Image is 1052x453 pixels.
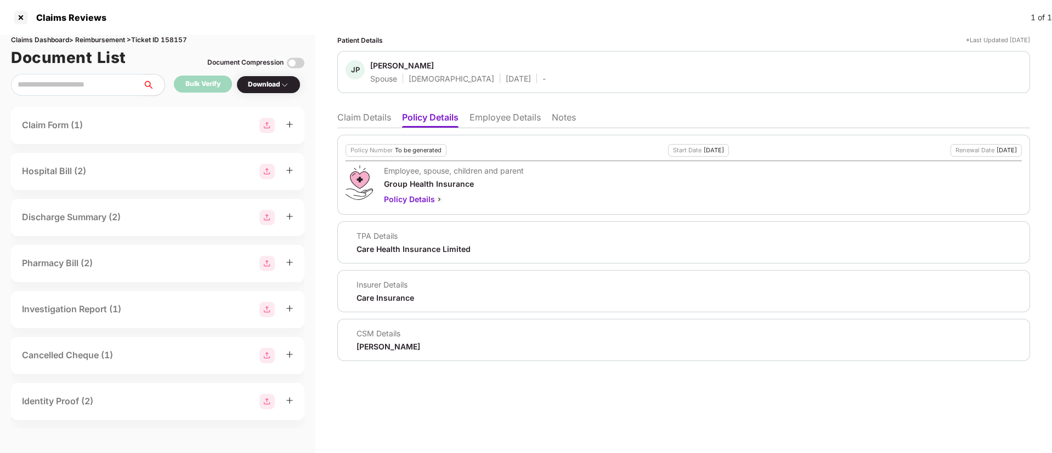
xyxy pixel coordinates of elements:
li: Policy Details [402,112,459,128]
div: Identity Proof (2) [22,394,93,408]
span: plus [286,167,293,174]
div: Hospital Bill (2) [22,164,86,178]
div: Renewal Date [955,147,994,154]
img: svg+xml;base64,PHN2ZyBpZD0iRHJvcGRvd24tMzJ4MzIiIHhtbG5zPSJodHRwOi8vd3d3LnczLm9yZy8yMDAwL3N2ZyIgd2... [280,81,289,89]
div: Insurer Details [357,279,414,290]
div: [PERSON_NAME] [357,341,420,352]
img: svg+xml;base64,PHN2ZyBpZD0iQmFjay0yMHgyMCIgeG1sbnM9Imh0dHA6Ly93d3cudzMub3JnLzIwMDAvc3ZnIiB3aWR0aD... [435,195,444,204]
img: svg+xml;base64,PHN2ZyBpZD0iR3JvdXBfMjg4MTMiIGRhdGEtbmFtZT0iR3JvdXAgMjg4MTMiIHhtbG5zPSJodHRwOi8vd3... [259,256,275,271]
div: [DATE] [704,147,724,154]
div: Bulk Verify [185,79,220,89]
div: Care Insurance [357,293,414,303]
img: svg+xml;base64,PHN2ZyBpZD0iR3JvdXBfMjg4MTMiIGRhdGEtbmFtZT0iR3JvdXAgMjg4MTMiIHhtbG5zPSJodHRwOi8vd3... [259,394,275,409]
div: JP [346,60,365,79]
div: 1 of 1 [1031,12,1052,24]
div: CSM Details [357,328,420,339]
div: Download [248,79,289,90]
img: svg+xml;base64,PHN2ZyBpZD0iR3JvdXBfMjg4MTMiIGRhdGEtbmFtZT0iR3JvdXAgMjg4MTMiIHhtbG5zPSJodHRwOi8vd3... [259,164,275,179]
div: Claims Dashboard > Reimbursement > Ticket ID 158157 [11,35,304,45]
div: Policy Number [350,147,393,154]
div: Claim Form (1) [22,118,83,132]
button: search [142,74,165,96]
span: plus [286,305,293,312]
div: Claims Reviews [30,12,106,23]
div: [DEMOGRAPHIC_DATA] [409,73,494,84]
li: Employee Details [470,112,541,128]
img: svg+xml;base64,PHN2ZyBpZD0iR3JvdXBfMjg4MTMiIGRhdGEtbmFtZT0iR3JvdXAgMjg4MTMiIHhtbG5zPSJodHRwOi8vd3... [259,348,275,363]
img: svg+xml;base64,PHN2ZyBpZD0iR3JvdXBfMjg4MTMiIGRhdGEtbmFtZT0iR3JvdXAgMjg4MTMiIHhtbG5zPSJodHRwOi8vd3... [259,210,275,225]
img: svg+xml;base64,PHN2ZyBpZD0iR3JvdXBfMjg4MTMiIGRhdGEtbmFtZT0iR3JvdXAgMjg4MTMiIHhtbG5zPSJodHRwOi8vd3... [259,118,275,133]
span: plus [286,397,293,404]
span: plus [286,259,293,266]
span: plus [286,351,293,358]
span: search [142,81,165,89]
li: Claim Details [337,112,391,128]
div: [PERSON_NAME] [370,60,434,71]
div: To be generated [395,147,442,154]
div: Group Health Insurance [384,179,524,189]
li: Notes [552,112,576,128]
h1: Document List [11,45,126,70]
div: Document Compression [207,58,284,68]
img: svg+xml;base64,PHN2ZyB4bWxucz0iaHR0cDovL3d3dy53My5vcmcvMjAwMC9zdmciIHdpZHRoPSI0OS4zMiIgaGVpZ2h0PS... [346,165,372,200]
img: svg+xml;base64,PHN2ZyBpZD0iVG9nZ2xlLTMyeDMyIiB4bWxucz0iaHR0cDovL3d3dy53My5vcmcvMjAwMC9zdmciIHdpZH... [287,54,304,72]
div: [DATE] [997,147,1017,154]
div: - [542,73,546,84]
div: [DATE] [506,73,531,84]
div: Care Health Insurance Limited [357,244,471,254]
div: Policy Details [384,193,524,205]
div: Employee, spouse, children and parent [384,165,524,176]
div: Spouse [370,73,397,84]
div: Investigation Report (1) [22,302,121,316]
div: TPA Details [357,231,471,241]
div: Pharmacy Bill (2) [22,256,93,270]
img: svg+xml;base64,PHN2ZyBpZD0iR3JvdXBfMjg4MTMiIGRhdGEtbmFtZT0iR3JvdXAgMjg4MTMiIHhtbG5zPSJodHRwOi8vd3... [259,302,275,317]
div: Patient Details [337,35,383,45]
span: plus [286,213,293,220]
div: Discharge Summary (2) [22,210,121,224]
div: *Last Updated [DATE] [966,35,1030,45]
div: Start Date [673,147,702,154]
div: Cancelled Cheque (1) [22,348,113,362]
span: plus [286,121,293,128]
